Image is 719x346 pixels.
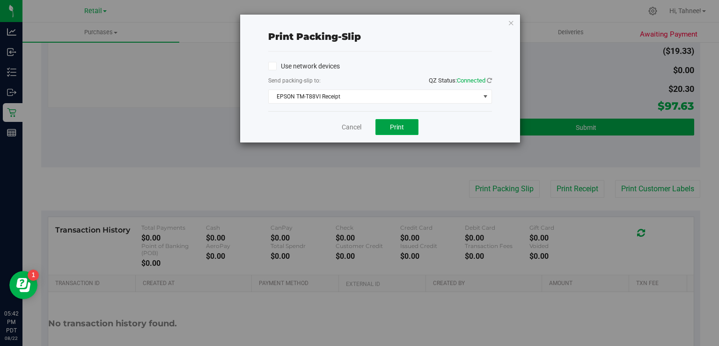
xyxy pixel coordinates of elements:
[268,76,321,85] label: Send packing-slip to:
[268,31,361,42] span: Print packing-slip
[9,271,37,299] iframe: Resource center
[390,123,404,131] span: Print
[429,77,492,84] span: QZ Status:
[375,119,418,135] button: Print
[28,270,39,281] iframe: Resource center unread badge
[479,90,491,103] span: select
[342,122,361,132] a: Cancel
[269,90,480,103] span: EPSON TM-T88VI Receipt
[268,61,340,71] label: Use network devices
[457,77,485,84] span: Connected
